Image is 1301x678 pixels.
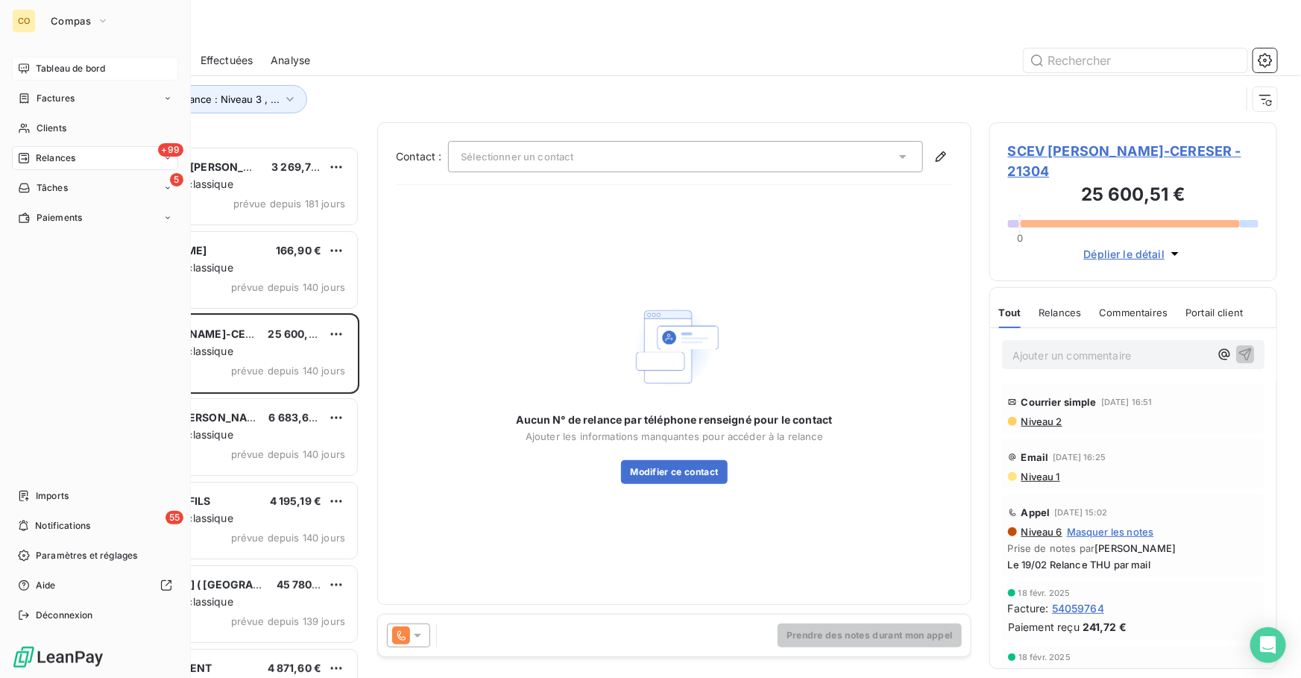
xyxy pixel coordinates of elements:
[621,460,727,484] button: Modifier ce contact
[1020,415,1062,427] span: Niveau 2
[1020,526,1062,538] span: Niveau 6
[1084,246,1165,262] span: Déplier le détail
[1008,600,1049,616] span: Facture :
[105,327,280,340] span: SCEV [PERSON_NAME]-CERESER
[231,448,345,460] span: prévue depuis 140 jours
[37,211,82,225] span: Paiements
[1080,245,1188,263] button: Déplier le détail
[1039,307,1081,318] span: Relances
[1017,232,1023,244] span: 0
[526,430,823,442] span: Ajouter les informations manquantes pour accéder à la relance
[1020,471,1060,483] span: Niveau 1
[1094,542,1176,554] span: [PERSON_NAME]
[36,549,137,562] span: Paramètres et réglages
[51,15,91,27] span: Compas
[36,62,105,75] span: Tableau de bord
[37,181,68,195] span: Tâches
[12,645,104,669] img: Logo LeanPay
[271,53,310,68] span: Analyse
[1250,627,1286,663] div: Open Intercom Messenger
[271,160,328,173] span: 3 269,76 €
[36,489,69,503] span: Imports
[1053,453,1106,462] span: [DATE] 16:25
[1052,600,1104,616] span: 54059764
[1101,398,1153,407] span: [DATE] 16:51
[1018,653,1071,662] span: 18 févr. 2025
[1067,526,1154,538] span: Masquer les notes
[37,122,66,135] span: Clients
[170,173,183,186] span: 5
[106,85,307,113] button: Niveau de relance : Niveau 3 , ...
[1008,542,1259,554] span: Prise de notes par
[201,53,253,68] span: Effectuées
[37,92,75,105] span: Factures
[1100,307,1168,318] span: Commentaires
[1008,141,1259,181] span: SCEV [PERSON_NAME]-CERESER - 21304
[396,149,448,164] label: Contact :
[12,574,178,597] a: Aide
[276,244,321,257] span: 166,90 €
[1024,48,1247,72] input: Rechercher
[517,412,833,427] span: Aucun N° de relance par téléphone renseigné pour le contact
[233,198,345,210] span: prévue depuis 181 jours
[1021,506,1050,518] span: Appel
[105,160,280,173] span: SAS PRESSOIRS [PERSON_NAME]
[231,365,345,377] span: prévue depuis 140 jours
[231,281,345,293] span: prévue depuis 140 jours
[1185,307,1243,318] span: Portail client
[1008,559,1259,571] span: Le 19/02 Relance THU par mail
[268,662,322,674] span: 4 871,60 €
[105,578,318,591] span: [PERSON_NAME] ( [GEOGRAPHIC_DATA])
[461,151,573,163] span: Sélectionner un contact
[1021,451,1049,463] span: Email
[127,93,280,105] span: Niveau de relance : Niveau 3 , ...
[36,609,93,622] span: Déconnexion
[1008,181,1259,211] h3: 25 600,51 €
[12,9,36,33] div: CO
[1055,508,1108,517] span: [DATE] 15:02
[1018,588,1071,597] span: 18 févr. 2025
[166,511,183,524] span: 55
[36,151,75,165] span: Relances
[626,299,722,395] img: Empty state
[231,615,345,627] span: prévue depuis 139 jours
[36,579,56,592] span: Aide
[999,307,1021,318] span: Tout
[268,411,325,424] span: 6 683,67 €
[277,578,337,591] span: 45 780,14 €
[270,495,322,507] span: 4 195,19 €
[35,519,90,533] span: Notifications
[778,624,962,647] button: Prendre des notes durant mon appel
[1008,619,1080,635] span: Paiement reçu
[72,146,359,678] div: grid
[158,143,183,157] span: +99
[1021,396,1097,408] span: Courrier simple
[231,532,345,544] span: prévue depuis 140 jours
[268,327,330,340] span: 25 600,51 €
[1083,619,1127,635] span: 241,72 €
